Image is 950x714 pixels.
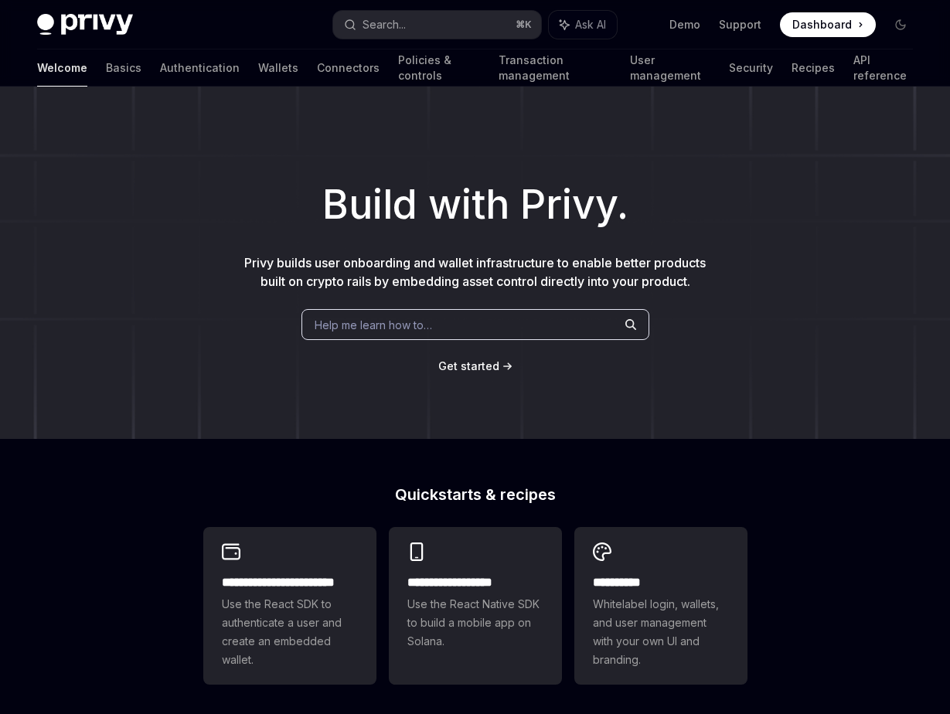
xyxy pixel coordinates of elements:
[258,49,298,87] a: Wallets
[792,17,852,32] span: Dashboard
[37,14,133,36] img: dark logo
[222,595,358,669] span: Use the React SDK to authenticate a user and create an embedded wallet.
[792,49,835,87] a: Recipes
[315,317,432,333] span: Help me learn how to…
[398,49,480,87] a: Policies & controls
[363,15,406,34] div: Search...
[729,49,773,87] a: Security
[317,49,380,87] a: Connectors
[37,49,87,87] a: Welcome
[106,49,141,87] a: Basics
[780,12,876,37] a: Dashboard
[438,359,499,374] a: Get started
[203,487,747,502] h2: Quickstarts & recipes
[499,49,611,87] a: Transaction management
[630,49,710,87] a: User management
[888,12,913,37] button: Toggle dark mode
[407,595,543,651] span: Use the React Native SDK to build a mobile app on Solana.
[853,49,913,87] a: API reference
[669,17,700,32] a: Demo
[438,359,499,372] span: Get started
[593,595,729,669] span: Whitelabel login, wallets, and user management with your own UI and branding.
[389,527,562,685] a: **** **** **** ***Use the React Native SDK to build a mobile app on Solana.
[333,11,541,39] button: Search...⌘K
[25,175,925,235] h1: Build with Privy.
[574,527,747,685] a: **** *****Whitelabel login, wallets, and user management with your own UI and branding.
[516,19,532,31] span: ⌘ K
[244,255,706,289] span: Privy builds user onboarding and wallet infrastructure to enable better products built on crypto ...
[575,17,606,32] span: Ask AI
[719,17,761,32] a: Support
[549,11,617,39] button: Ask AI
[160,49,240,87] a: Authentication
